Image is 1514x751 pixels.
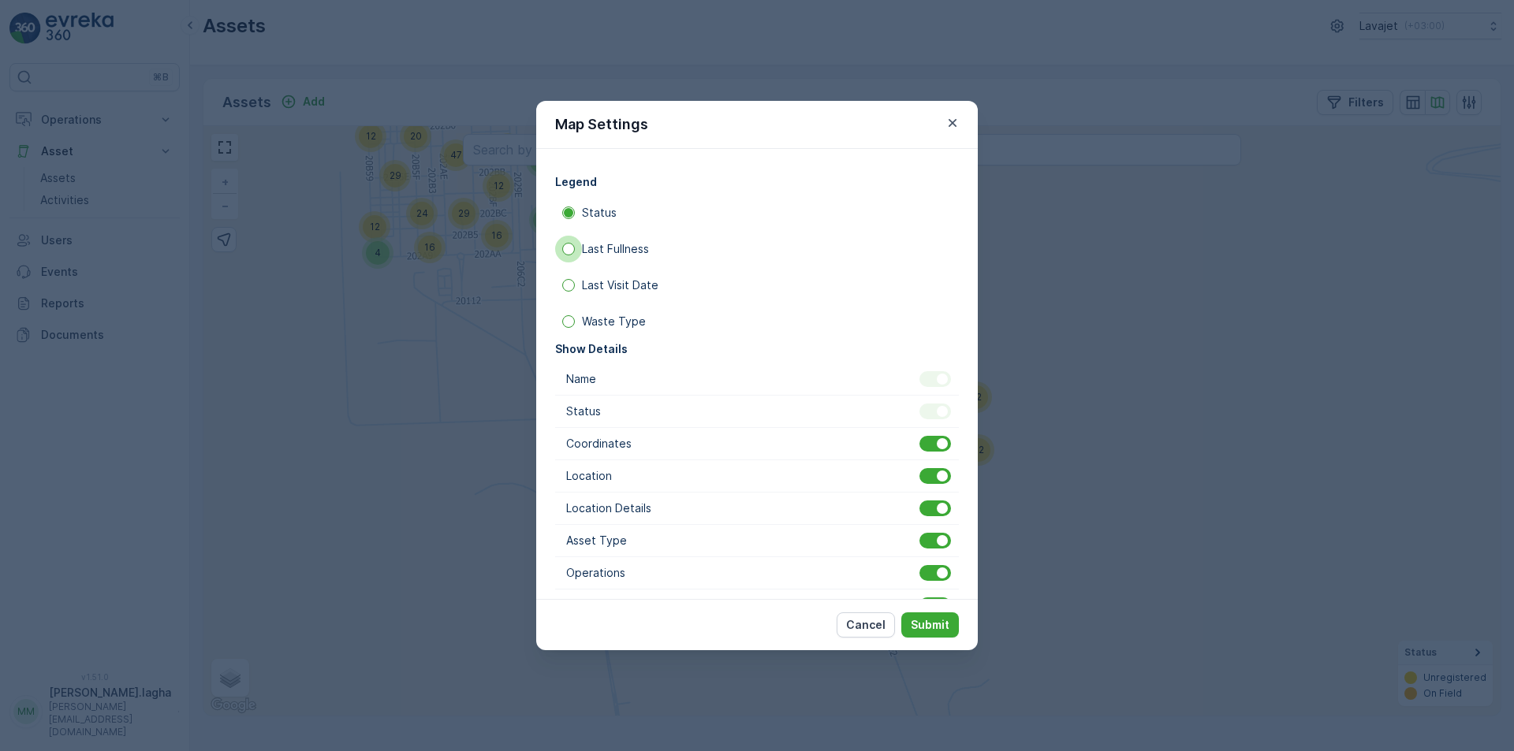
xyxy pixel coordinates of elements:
label: Last Visit Date [555,272,658,299]
p: Legend [555,174,959,190]
p: Asset Type [563,533,627,548]
p: Cancel [846,617,886,633]
p: Coordinates [563,436,632,452]
p: Status [563,403,601,419]
p: Name [563,371,596,387]
p: Show Details [555,341,959,357]
label: Status [555,199,617,226]
button: Cancel [837,612,895,638]
p: Waste Type [563,597,630,613]
label: Last Fullness [555,236,649,262]
p: Location Details [563,500,651,516]
p: Location [563,468,612,484]
button: Submit [901,612,959,638]
p: Operations [563,565,625,581]
p: Map Settings [555,113,648,136]
label: Waste Type [555,308,646,335]
p: Submit [911,617,949,633]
